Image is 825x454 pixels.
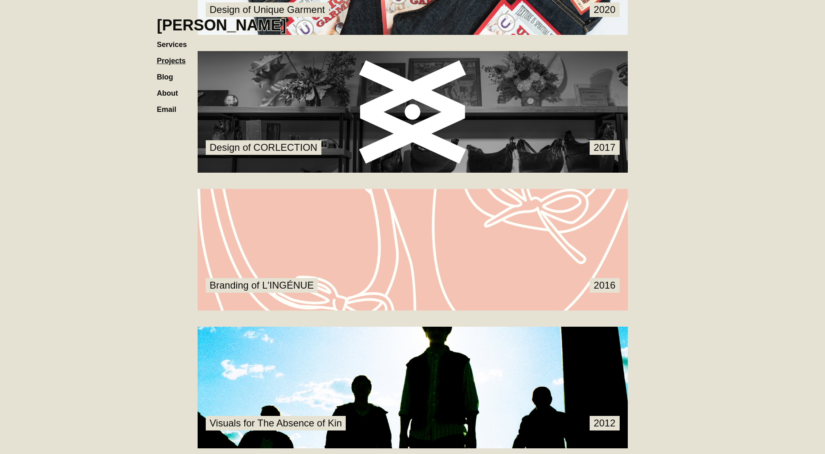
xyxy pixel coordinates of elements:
[157,49,194,65] a: Projects
[157,97,185,113] a: Email
[157,65,181,81] a: Blog
[157,8,286,34] a: home
[157,16,286,34] h1: [PERSON_NAME]
[157,81,186,97] a: About
[157,32,195,49] a: Services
